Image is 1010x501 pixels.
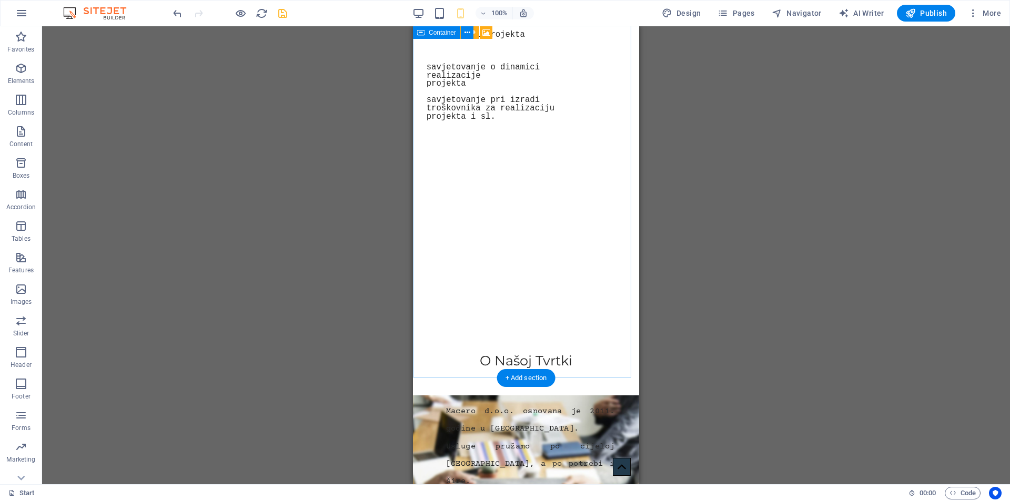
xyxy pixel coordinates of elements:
[964,5,1005,22] button: More
[662,8,701,18] span: Design
[9,140,33,148] p: Content
[897,5,955,22] button: Publish
[6,203,36,211] p: Accordion
[989,487,1002,499] button: Usercentrics
[8,266,34,274] p: Features
[171,7,184,19] i: Undo: Change text (Ctrl+Z)
[60,7,139,19] img: Editor Logo
[6,455,35,464] p: Marketing
[12,392,31,401] p: Footer
[713,5,759,22] button: Pages
[908,487,936,499] h6: Session time
[277,7,289,19] i: Save (Ctrl+S)
[13,329,29,338] p: Slider
[497,369,555,387] div: + Add section
[255,7,268,19] button: reload
[13,171,30,180] p: Boxes
[276,7,289,19] button: save
[718,8,754,18] span: Pages
[491,7,508,19] h6: 100%
[171,7,184,19] button: undo
[834,5,888,22] button: AI Writer
[950,487,976,499] span: Code
[839,8,884,18] span: AI Writer
[11,298,32,306] p: Images
[7,45,34,54] p: Favorites
[767,5,826,22] button: Navigator
[658,5,705,22] button: Design
[8,77,35,85] p: Elements
[476,7,513,19] button: 100%
[945,487,981,499] button: Code
[905,8,947,18] span: Publish
[11,361,32,369] p: Header
[8,108,34,117] p: Columns
[12,234,31,243] p: Tables
[920,487,936,499] span: 00 00
[927,489,928,497] span: :
[772,8,822,18] span: Navigator
[12,424,31,432] p: Forms
[429,29,456,36] span: Container
[968,8,1001,18] span: More
[8,487,35,499] a: Click to cancel selection. Double-click to open Pages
